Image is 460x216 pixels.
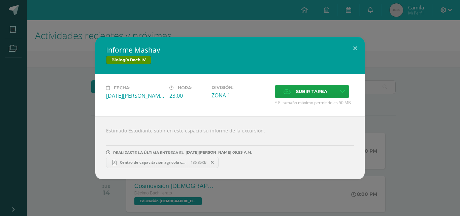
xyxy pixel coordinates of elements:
span: 186.85KB [191,160,206,165]
h2: Informe Mashav [106,45,354,55]
div: [DATE][PERSON_NAME] [106,92,164,99]
button: Close (Esc) [346,37,365,60]
span: Remover entrega [207,159,218,166]
a: Centro de capacitación agrícola con tecnología Israelí [GEOGRAPHIC_DATA] “[GEOGRAPHIC_DATA]”.pdf ... [106,157,219,168]
span: Biología Bach IV [106,56,151,64]
span: * El tamaño máximo permitido es 50 MB [275,100,354,105]
div: Estimado Estudiante subir en este espacio su informe de la excursión. [95,116,365,179]
span: Centro de capacitación agrícola con tecnología Israelí [GEOGRAPHIC_DATA] “[GEOGRAPHIC_DATA]”.pdf [117,160,191,165]
div: ZONA 1 [211,92,269,99]
span: [DATE][PERSON_NAME] 05:53 A.M. [184,152,252,153]
span: Subir tarea [296,85,327,98]
div: 23:00 [169,92,206,99]
span: Hora: [178,85,192,90]
label: División: [211,85,269,90]
span: Fecha: [114,85,130,90]
span: REALIZASTE LA ÚLTIMA ENTREGA EL [113,150,184,155]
